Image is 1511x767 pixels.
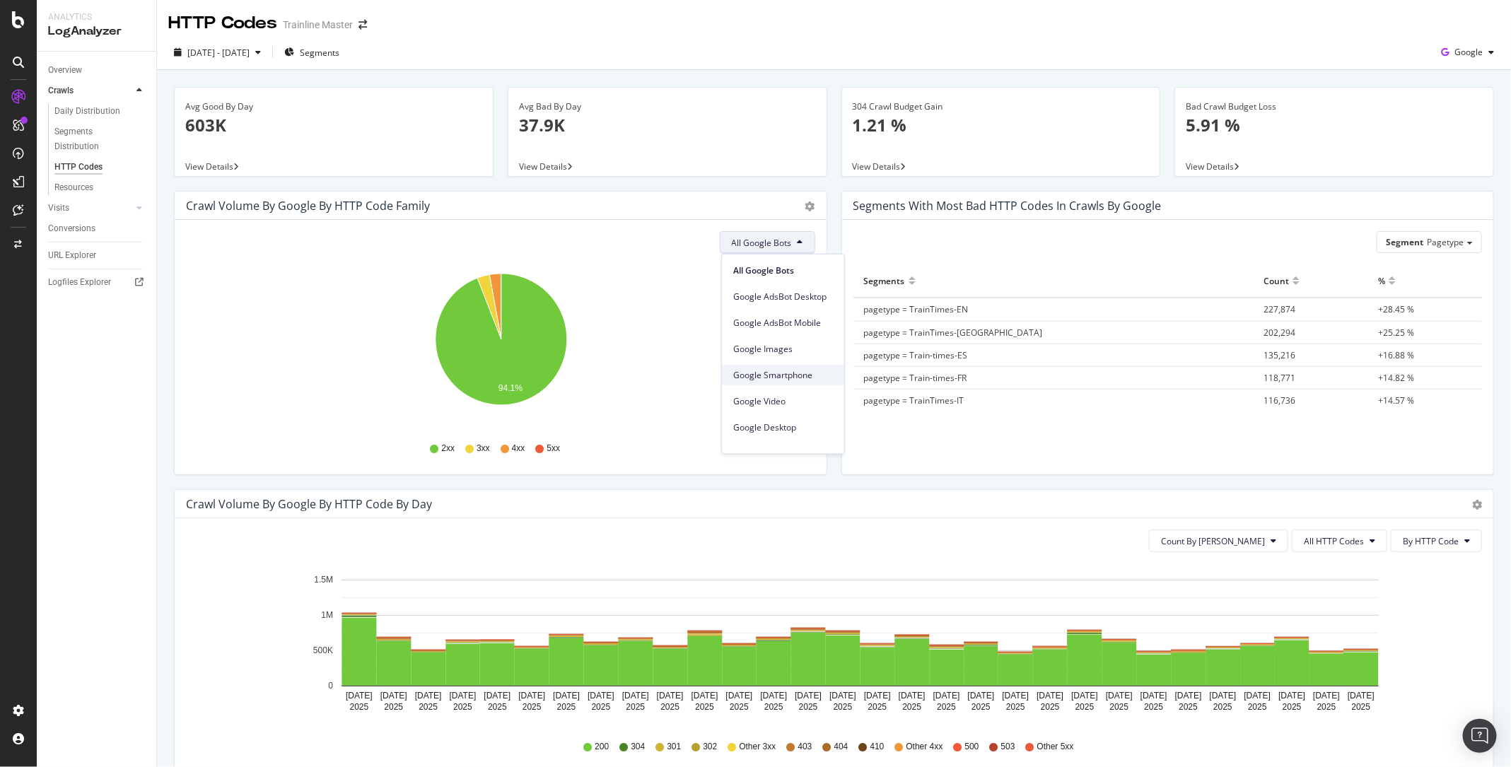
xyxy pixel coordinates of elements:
text: [DATE] [1210,691,1237,701]
span: 5xx [547,443,560,455]
span: +16.88 % [1378,349,1414,361]
span: Google AdsBot Desktop [733,290,833,303]
text: 1M [321,611,333,621]
text: [DATE] [657,691,684,701]
span: Google Video [733,394,833,407]
span: 3xx [477,443,490,455]
text: [DATE] [415,691,442,701]
div: Segments [864,269,905,292]
span: pagetype = TrainTimes-IT [864,394,964,406]
span: pagetype = Train-times-FR [864,372,967,384]
span: Google Smartphone [733,368,833,381]
text: [DATE] [588,691,614,701]
text: 2025 [660,702,679,712]
span: pagetype = TrainTimes-[GEOGRAPHIC_DATA] [864,327,1043,339]
text: 2025 [419,702,438,712]
text: [DATE] [380,691,407,701]
div: Crawl Volume by google by HTTP Code Family [186,199,430,213]
span: All Google Bots [732,237,792,249]
text: 500K [313,646,333,656]
text: 2025 [488,702,507,712]
span: 2xx [441,443,455,455]
text: 2025 [1352,702,1371,712]
text: 2025 [1145,702,1164,712]
text: 2025 [1213,702,1232,712]
span: 503 [1001,741,1015,753]
div: Open Intercom Messenger [1463,719,1497,753]
button: Count By [PERSON_NAME] [1149,529,1288,552]
text: 2025 [902,702,921,712]
text: [DATE] [1175,691,1202,701]
span: Google AdsBot Mobile [733,316,833,329]
span: Other 4xx [906,741,943,753]
a: HTTP Codes [54,160,146,175]
text: 2025 [1110,702,1129,712]
text: [DATE] [1278,691,1305,701]
text: 2025 [453,702,472,712]
a: Segments Distribution [54,124,146,154]
button: All HTTP Codes [1292,529,1387,552]
text: [DATE] [864,691,891,701]
div: Trainline Master [283,18,353,32]
text: [DATE] [1348,691,1375,701]
span: Pagetype [1427,236,1464,248]
div: URL Explorer [48,248,96,263]
div: LogAnalyzer [48,23,145,40]
div: A chart. [186,563,1483,727]
text: [DATE] [1140,691,1167,701]
text: 2025 [523,702,542,712]
a: Overview [48,63,146,78]
text: 2025 [799,702,818,712]
span: [DATE] - [DATE] [187,47,250,59]
button: Segments [279,41,345,64]
text: [DATE] [622,691,649,701]
a: Resources [54,180,146,195]
span: 404 [834,741,848,753]
text: 2025 [1075,702,1095,712]
div: Resources [54,180,93,195]
text: 2025 [937,702,956,712]
span: Google [1454,46,1483,58]
span: +25.25 % [1378,327,1414,339]
span: pagetype = TrainTimes-EN [864,303,969,315]
span: 116,736 [1264,394,1295,406]
p: 5.91 % [1186,113,1483,137]
text: 2025 [1179,702,1198,712]
text: 2025 [384,702,403,712]
text: [DATE] [1313,691,1340,701]
p: 1.21 % [853,113,1150,137]
text: [DATE] [968,691,995,701]
span: +14.57 % [1378,394,1414,406]
div: Daily Distribution [54,104,120,119]
span: Count By Day [1161,535,1265,547]
span: View Details [1186,160,1234,172]
text: 2025 [834,702,853,712]
button: By HTTP Code [1391,529,1482,552]
text: 1.5M [314,575,333,585]
a: Conversions [48,221,146,236]
span: Google Images [733,342,833,355]
div: Count [1264,269,1289,292]
a: URL Explorer [48,248,146,263]
svg: A chart. [186,265,816,429]
text: 2025 [868,702,887,712]
text: [DATE] [933,691,960,701]
span: Segments [300,47,339,59]
div: Segments with most bad HTTP codes in Crawls by google [853,199,1162,213]
span: 304 [631,741,645,753]
span: View Details [853,160,901,172]
text: 2025 [1006,702,1025,712]
button: All Google Bots [720,231,815,254]
div: Visits [48,201,69,216]
div: Conversions [48,221,95,236]
text: [DATE] [1244,691,1271,701]
div: Segments Distribution [54,124,133,154]
span: 118,771 [1264,372,1295,384]
div: Crawls [48,83,74,98]
span: Other 5xx [1037,741,1074,753]
span: 301 [667,741,681,753]
div: gear [805,201,815,211]
div: Analytics [48,11,145,23]
div: Logfiles Explorer [48,275,111,290]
